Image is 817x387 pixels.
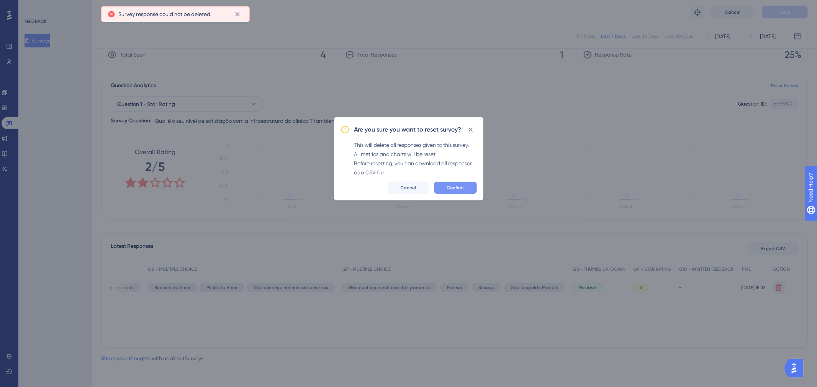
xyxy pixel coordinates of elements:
[354,125,462,134] h2: Are you sure you want to reset survey?
[354,140,477,177] div: This will delete all responses given to this survey. All metrics and charts will be reset. Before...
[447,185,464,191] span: Confirm
[118,10,211,19] span: Survey response could not be deleted.
[785,357,808,380] iframe: UserGuiding AI Assistant Launcher
[18,2,48,11] span: Need Help?
[401,185,416,191] span: Cancel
